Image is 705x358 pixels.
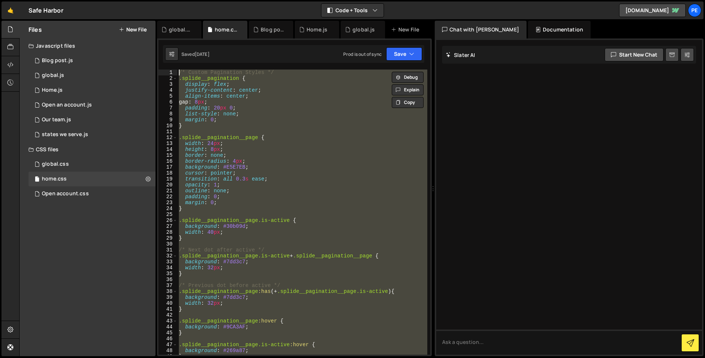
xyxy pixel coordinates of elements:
div: 22 [158,194,177,200]
div: 14 [158,146,177,152]
div: 37 [158,283,177,288]
div: 16385/45865.js [29,53,156,68]
div: 16 [158,158,177,164]
div: Javascript files [20,38,156,53]
div: Open an account.js [42,102,92,108]
div: 12 [158,135,177,141]
div: Saved [181,51,210,57]
div: 13 [158,141,177,146]
div: 36 [158,277,177,283]
div: 45 [158,330,177,336]
div: 47 [158,342,177,348]
div: 46 [158,336,177,342]
div: 24 [158,206,177,212]
button: Code + Tools [321,4,384,17]
div: 1 [158,70,177,75]
div: 16385/44326.js [29,83,156,98]
div: 20 [158,182,177,188]
div: 16385/47259.css [29,186,156,201]
button: Debug [392,72,424,83]
div: 4 [158,87,177,93]
div: 21 [158,188,177,194]
div: global.js [42,72,64,79]
div: 7 [158,105,177,111]
button: Save [386,47,422,61]
div: 40 [158,300,177,306]
div: 29 [158,235,177,241]
div: 31 [158,247,177,253]
div: global.css [169,26,193,33]
div: 30 [158,241,177,247]
div: Documentation [528,21,591,38]
div: 25 [158,212,177,217]
div: Our team.js [42,116,71,123]
div: 35 [158,271,177,277]
div: 2 [158,75,177,81]
a: [DOMAIN_NAME] [619,4,686,17]
button: Explain [392,84,424,95]
a: 🤙 [1,1,20,19]
div: 38 [158,288,177,294]
div: 16385/45328.css [29,157,156,172]
div: Safe Harbor [29,6,63,15]
div: CSS files [20,142,156,157]
div: 39 [158,294,177,300]
div: Home.js [307,26,327,33]
div: [DATE] [195,51,210,57]
div: 19 [158,176,177,182]
div: 34 [158,265,177,271]
div: 32 [158,253,177,259]
div: 16385/45995.js [29,127,156,142]
div: Open account.css [42,190,89,197]
div: states we serve.js [42,131,88,138]
div: home.css [215,26,238,33]
div: Home.js [42,87,63,94]
div: Blog post.js [261,26,284,33]
div: 44 [158,324,177,330]
button: Start new chat [605,48,664,61]
div: 48 [158,348,177,354]
h2: Slater AI [446,51,475,58]
a: Pe [688,4,701,17]
div: 42 [158,312,177,318]
div: Blog post.js [42,57,73,64]
div: 16385/45046.js [29,112,156,127]
div: global.js [352,26,375,33]
div: Chat with [PERSON_NAME] [435,21,527,38]
div: 16385/45146.css [29,172,156,186]
div: 17 [158,164,177,170]
div: global.css [42,161,69,168]
h2: Files [29,26,42,34]
div: 8 [158,111,177,117]
button: Copy [392,97,424,108]
div: 16385/45136.js [29,98,156,112]
div: 23 [158,200,177,206]
div: 15 [158,152,177,158]
div: 10 [158,123,177,129]
div: 9 [158,117,177,123]
div: 18 [158,170,177,176]
div: 3 [158,81,177,87]
div: 5 [158,93,177,99]
div: 41 [158,306,177,312]
div: New File [391,26,422,33]
button: New File [119,27,147,33]
div: 43 [158,318,177,324]
div: 27 [158,223,177,229]
div: 26 [158,217,177,223]
div: home.css [42,176,67,182]
div: 6 [158,99,177,105]
div: Prod is out of sync [343,51,382,57]
div: 28 [158,229,177,235]
div: 11 [158,129,177,135]
div: 33 [158,259,177,265]
div: 16385/45478.js [29,68,156,83]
